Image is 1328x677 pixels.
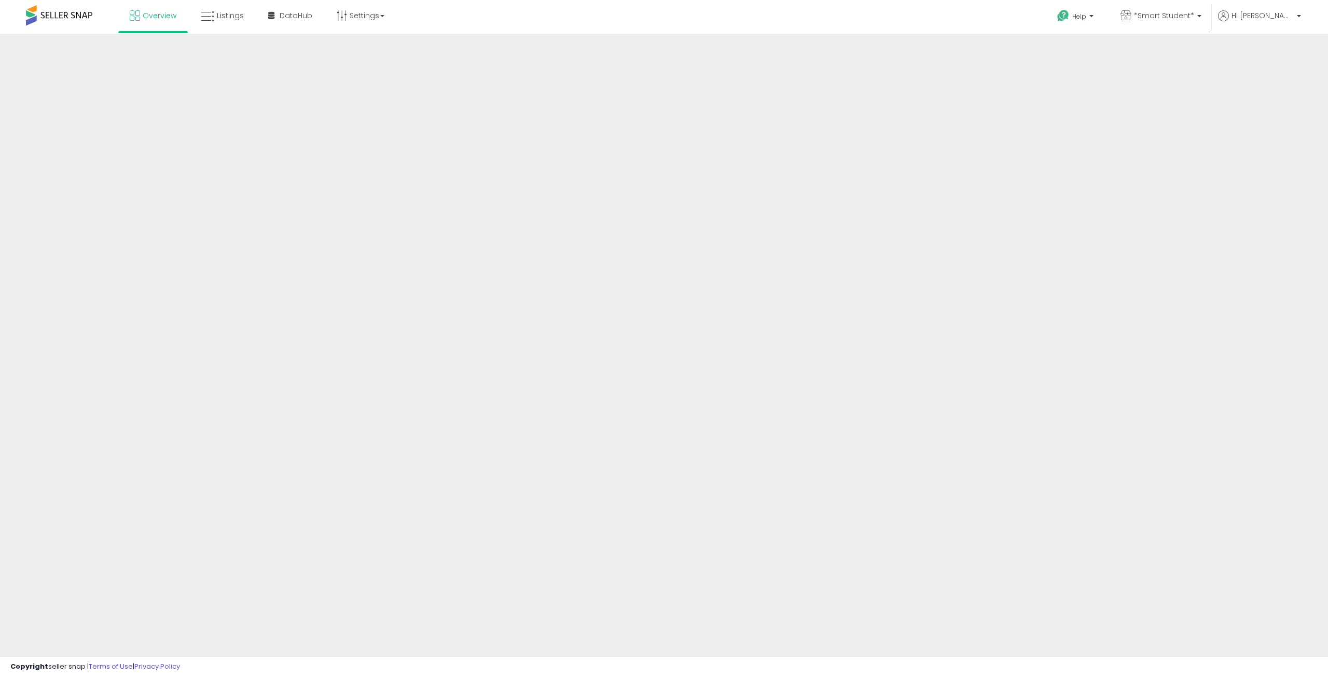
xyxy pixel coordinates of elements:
[1049,2,1104,34] a: Help
[1057,9,1070,22] i: Get Help
[1232,10,1294,21] span: Hi [PERSON_NAME]
[1218,10,1301,34] a: Hi [PERSON_NAME]
[1072,12,1086,21] span: Help
[1134,10,1194,21] span: *Smart Student*
[143,10,176,21] span: Overview
[217,10,244,21] span: Listings
[280,10,312,21] span: DataHub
